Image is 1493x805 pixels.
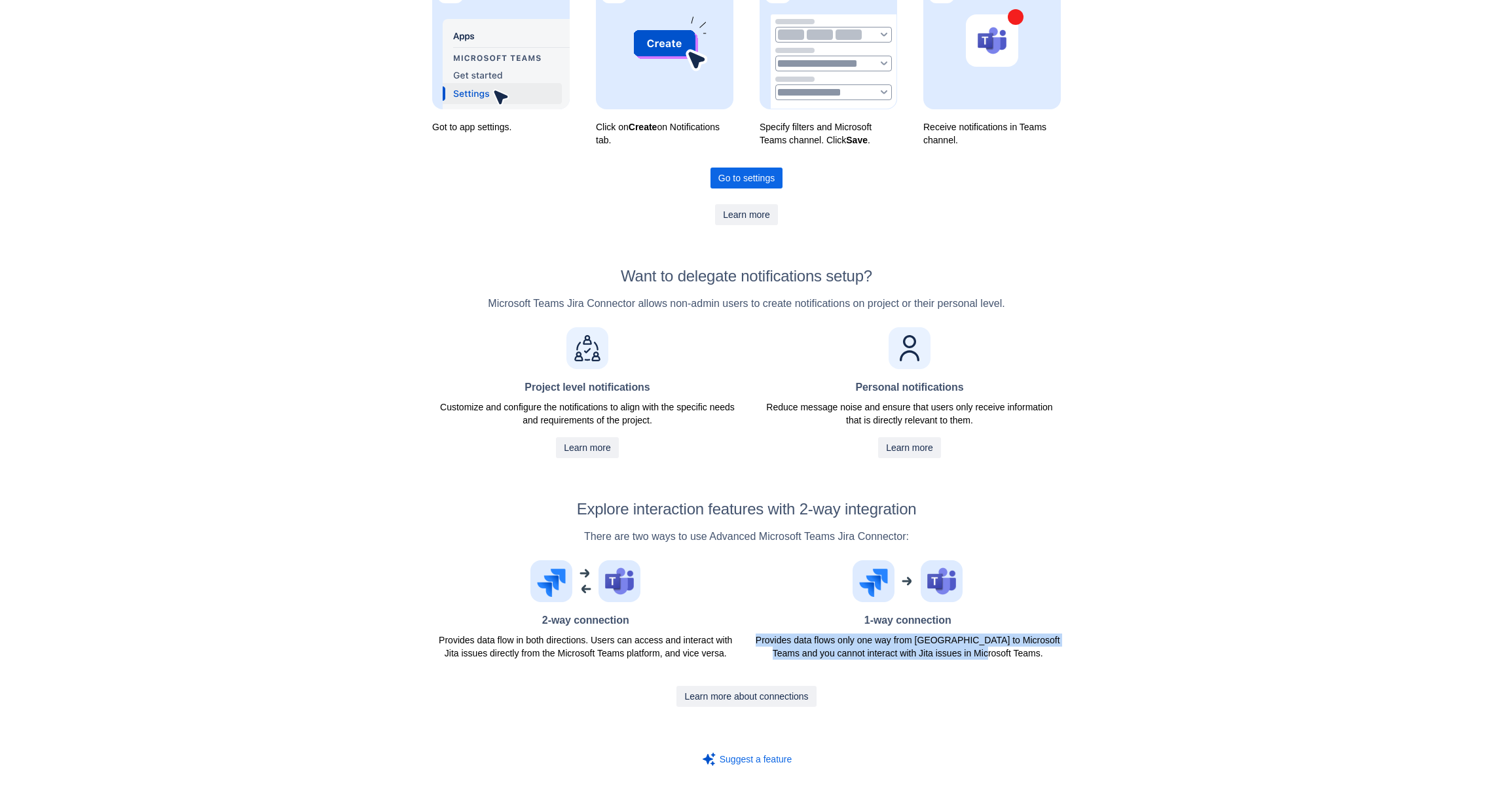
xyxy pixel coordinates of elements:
p: Customize and configure the notifications to align with the specific needs and requirements of th... [432,401,743,427]
a: Sparkle iconSuggest a feature [693,749,800,770]
p: Reduce message noise and ensure that users only receive information that is directly relevant to ... [758,401,1061,427]
p: Receive notifications in Teams channel. [923,120,1061,147]
a: Learn more [715,204,778,225]
h4: Project level notifications [525,380,650,395]
p: Microsoft Teams Jira Connector allows non-admin users to create notifications on project or their... [432,296,1061,312]
span: Suggest a feature [720,749,792,770]
img: Project level notifications [566,327,608,369]
b: Save [846,135,868,145]
h4: 2-way connection [542,613,629,628]
h2: Explore interaction features with 2-way integration [432,500,1061,518]
img: 2-way connection [530,560,640,602]
span: Learn more [564,437,611,458]
p: Specify filters and Microsoft Teams channel. Click . [760,120,897,147]
span: Learn more about connections [684,686,808,707]
p: Got to app settings. [432,120,570,134]
img: Personal notifications [889,327,931,369]
span: Learn more [723,204,770,225]
h4: 1-way connection [864,613,951,628]
span: Learn more [886,437,933,458]
b: Create [629,122,657,132]
span: Go to settings [718,168,775,188]
h4: Personal notifications [855,380,963,395]
p: Provides data flow in both directions. Users can access and interact with Jita issues directly fr... [432,634,739,660]
h2: Want to delegate notifications setup? [432,267,1061,285]
img: 1-way connection [853,560,963,602]
a: Learn more about connections [676,686,816,707]
a: Learn more [556,437,619,458]
a: Go to settings [710,168,783,188]
img: Sparkle icon [701,751,717,767]
p: There are two ways to use Advanced Microsoft Teams Jira Connector: [432,529,1061,545]
p: Provides data flows only one way from [GEOGRAPHIC_DATA] to Microsoft Teams and you cannot interac... [754,634,1061,660]
a: Learn more [878,437,941,458]
p: Click on on Notifications tab. [596,120,733,147]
